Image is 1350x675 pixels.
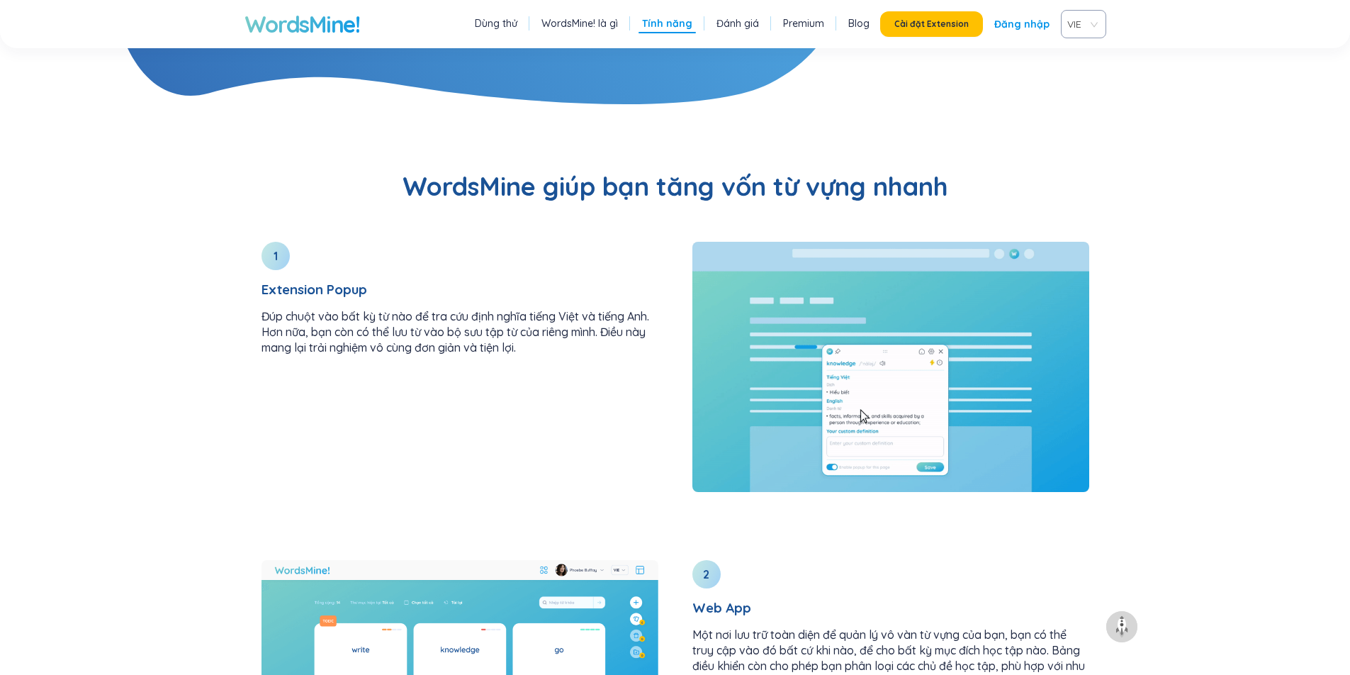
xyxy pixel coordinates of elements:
[692,600,1089,615] h3: Web App
[261,242,290,270] div: 1
[994,11,1050,37] a: Đăng nhập
[692,242,1089,492] img: WordsMine giúp bạn tăng vốn từ vựng nhanh
[1110,615,1133,638] img: to top
[692,560,721,588] div: 2
[783,16,824,30] a: Premium
[880,11,983,37] button: Cài đặt Extension
[244,10,360,38] a: WordsMine!
[261,281,658,297] h3: Extension Popup
[642,16,692,30] a: Tính năng
[894,18,969,30] span: Cài đặt Extension
[541,16,618,30] a: WordsMine! là gì
[261,308,658,355] p: Đúp chuột vào bất kỳ từ nào để tra cứu định nghĩa tiếng Việt và tiếng Anh. Hơn nữa, bạn còn có th...
[1067,13,1094,35] span: VIE
[848,16,870,30] a: Blog
[475,16,517,30] a: Dùng thử
[244,169,1106,203] h2: WordsMine giúp bạn tăng vốn từ vựng nhanh
[716,16,759,30] a: Đánh giá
